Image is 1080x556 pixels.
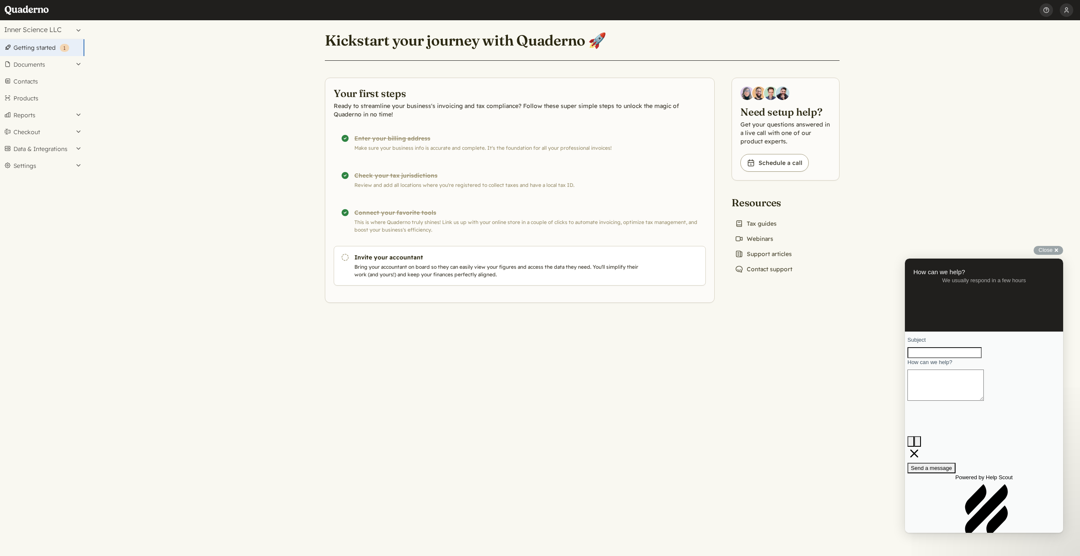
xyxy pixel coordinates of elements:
a: Support articles [732,248,795,260]
span: Close [1039,247,1053,253]
span: 1 [63,45,66,51]
img: Jairo Fumero, Account Executive at Quaderno [752,86,766,100]
h2: Your first steps [334,86,706,100]
a: Invite your accountant Bring your accountant on board so they can easily view your figures and ac... [334,246,706,286]
h2: Resources [732,196,796,209]
img: Javier Rubio, DevRel at Quaderno [776,86,789,100]
a: Webinars [732,233,777,245]
p: Ready to streamline your business's invoicing and tax compliance? Follow these super simple steps... [334,102,706,119]
h1: Kickstart your journey with Quaderno 🚀 [325,31,606,50]
a: Contact support [732,263,796,275]
h3: Invite your accountant [354,253,642,262]
img: Ivo Oltmans, Business Developer at Quaderno [764,86,778,100]
p: Bring your accountant on board so they can easily view your figures and access the data they need... [354,263,642,278]
iframe: Help Scout Beacon - Live Chat, Contact Form, and Knowledge Base [905,259,1063,533]
button: Close [1034,246,1063,255]
img: Diana Carrasco, Account Executive at Quaderno [740,86,754,100]
a: Schedule a call [740,154,809,172]
p: Get your questions answered in a live call with one of our product experts. [740,120,831,146]
h2: Need setup help? [740,105,831,119]
a: Tax guides [732,218,780,229]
